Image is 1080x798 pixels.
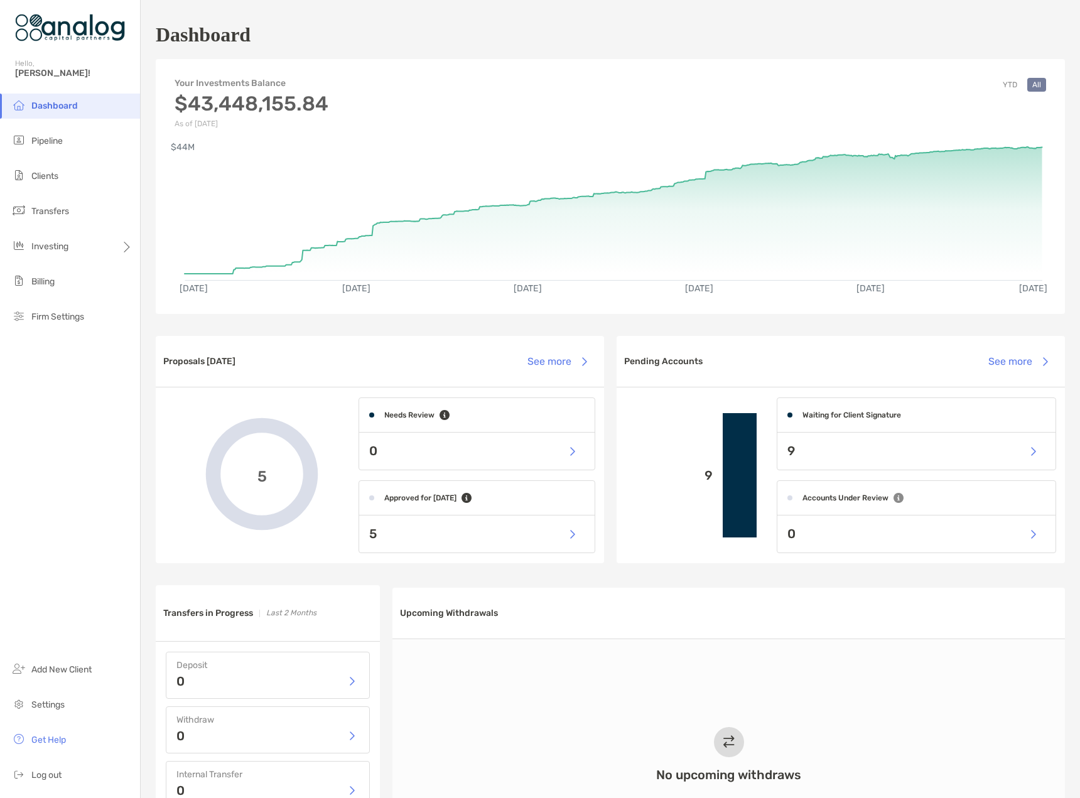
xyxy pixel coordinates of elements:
[15,68,132,78] span: [PERSON_NAME]!
[176,660,359,671] h4: Deposit
[163,356,235,367] h3: Proposals [DATE]
[11,696,26,711] img: settings icon
[31,241,68,252] span: Investing
[266,605,316,621] p: Last 2 Months
[156,23,251,46] h1: Dashboard
[998,78,1022,92] button: YTD
[31,770,62,780] span: Log out
[11,273,26,288] img: billing icon
[31,136,63,146] span: Pipeline
[858,283,886,294] text: [DATE]
[31,206,69,217] span: Transfers
[11,203,26,218] img: transfers icon
[31,100,78,111] span: Dashboard
[1027,78,1046,92] button: All
[31,276,55,287] span: Billing
[787,443,795,459] p: 9
[15,5,125,50] img: Zoe Logo
[176,714,359,725] h4: Withdraw
[1020,283,1049,294] text: [DATE]
[384,493,456,502] h4: Approved for [DATE]
[11,238,26,253] img: investing icon
[257,465,267,483] span: 5
[787,526,796,542] p: 0
[31,311,84,322] span: Firm Settings
[400,608,498,618] h3: Upcoming Withdrawals
[11,731,26,747] img: get-help icon
[11,132,26,148] img: pipeline icon
[31,171,58,181] span: Clients
[31,735,66,745] span: Get Help
[31,699,65,710] span: Settings
[31,664,92,675] span: Add New Client
[11,661,26,676] img: add_new_client icon
[176,784,185,797] p: 0
[624,356,703,367] h3: Pending Accounts
[384,411,435,419] h4: Needs Review
[686,283,714,294] text: [DATE]
[342,283,370,294] text: [DATE]
[175,119,328,128] p: As of [DATE]
[11,97,26,112] img: dashboard icon
[656,767,801,782] h3: No upcoming withdraws
[802,493,888,502] h4: Accounts Under Review
[627,468,713,483] p: 9
[11,308,26,323] img: firm-settings icon
[176,675,185,687] p: 0
[175,78,328,89] h4: Your Investments Balance
[369,526,377,542] p: 5
[11,767,26,782] img: logout icon
[514,283,543,294] text: [DATE]
[175,92,328,116] h3: $43,448,155.84
[163,608,253,618] h3: Transfers in Progress
[176,769,359,780] h4: Internal Transfer
[176,730,185,742] p: 0
[802,411,901,419] h4: Waiting for Client Signature
[369,443,377,459] p: 0
[978,348,1057,375] button: See more
[11,168,26,183] img: clients icon
[180,283,208,294] text: [DATE]
[171,142,195,153] text: $44M
[517,348,597,375] button: See more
